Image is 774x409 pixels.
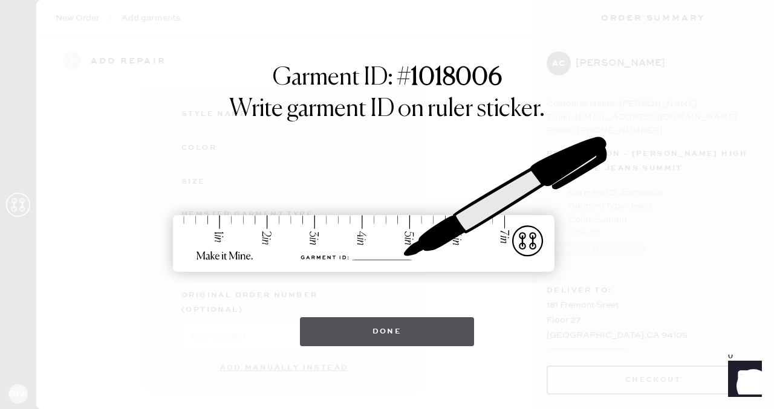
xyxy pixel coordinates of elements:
strong: 1018006 [411,66,502,90]
button: Done [300,317,475,346]
h1: Garment ID: # [273,63,502,95]
h1: Write garment ID on ruler sticker. [229,95,545,124]
img: ruler-sticker-sharpie.svg [160,106,614,305]
iframe: Front Chat [717,355,769,407]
